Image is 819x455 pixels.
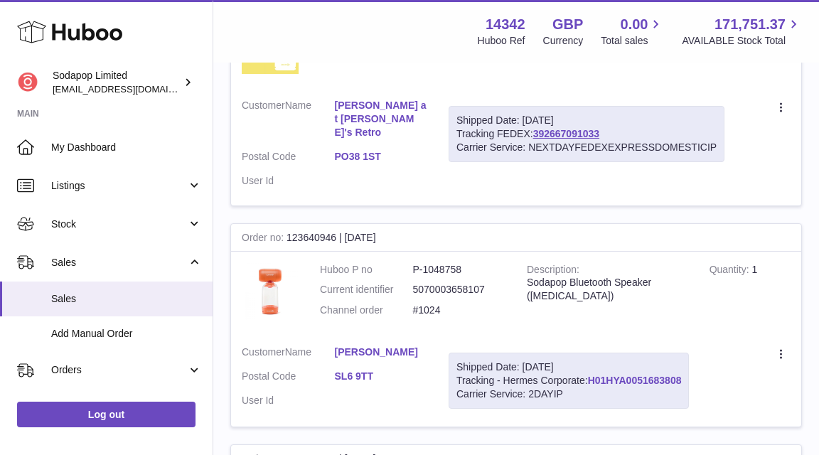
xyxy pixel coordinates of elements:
[242,394,335,407] dt: User Id
[242,232,287,247] strong: Order no
[601,15,664,48] a: 0.00 Total sales
[51,141,202,154] span: My Dashboard
[335,370,428,383] a: SL6 9TT
[51,292,202,306] span: Sales
[552,15,583,34] strong: GBP
[449,106,724,162] div: Tracking FEDEX:
[17,402,196,427] a: Log out
[478,34,525,48] div: Huboo Ref
[242,346,285,358] span: Customer
[714,15,786,34] span: 171,751.37
[51,327,202,341] span: Add Manual Order
[527,276,688,303] div: Sodapop Bluetooth Speaker ([MEDICAL_DATA])
[53,83,209,95] span: [EMAIL_ADDRESS][DOMAIN_NAME]
[699,252,801,336] td: 1
[242,174,335,188] dt: User Id
[456,114,717,127] div: Shipped Date: [DATE]
[543,34,584,48] div: Currency
[413,304,506,317] dd: #1024
[320,283,413,296] dt: Current identifier
[456,387,681,401] div: Carrier Service: 2DAYIP
[335,150,428,164] a: PO38 1ST
[242,150,335,167] dt: Postal Code
[51,256,187,269] span: Sales
[456,141,717,154] div: Carrier Service: NEXTDAYFEDEXEXPRESSDOMESTICIP
[242,263,299,320] img: 1750423846.jpg
[449,353,689,409] div: Tracking - Hermes Corporate:
[51,179,187,193] span: Listings
[51,218,187,231] span: Stock
[588,375,682,386] a: H01HYA0051683808
[682,15,802,48] a: 171,751.37 AVAILABLE Stock Total
[601,34,664,48] span: Total sales
[17,72,38,93] img: cheese@online.no
[486,15,525,34] strong: 14342
[335,346,428,359] a: [PERSON_NAME]
[242,99,335,143] dt: Name
[533,128,599,139] a: 392667091033
[527,264,579,279] strong: Description
[413,263,506,277] dd: P-1048758
[682,34,802,48] span: AVAILABLE Stock Total
[710,264,752,279] strong: Quantity
[621,15,648,34] span: 0.00
[242,100,285,111] span: Customer
[320,263,413,277] dt: Huboo P no
[320,304,413,317] dt: Channel order
[53,69,181,96] div: Sodapop Limited
[242,370,335,387] dt: Postal Code
[231,224,801,252] div: 123640946 | [DATE]
[335,99,428,139] a: [PERSON_NAME] at [PERSON_NAME]'s Retro
[456,360,681,374] div: Shipped Date: [DATE]
[413,283,506,296] dd: 5070003658107
[51,363,187,377] span: Orders
[242,346,335,363] dt: Name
